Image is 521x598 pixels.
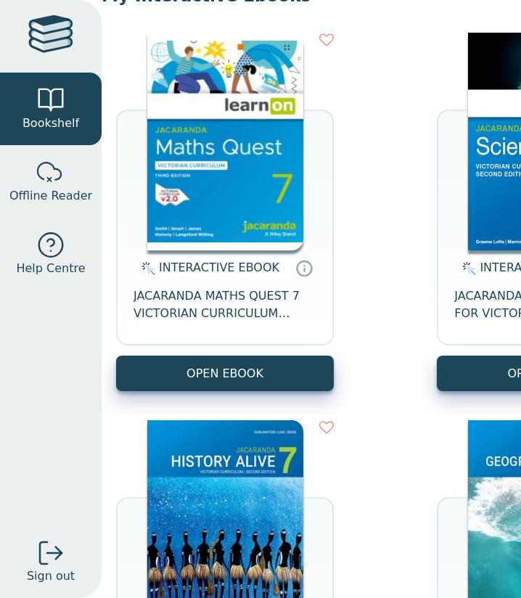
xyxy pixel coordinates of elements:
[134,287,316,322] span: JACARANDA MATHS QUEST 7 VICTORIAN CURRICULUM LEARNON EBOOK 3E
[458,260,476,277] img: interactive.svg
[16,260,85,277] span: Help Centre
[295,259,313,277] a: Interactive eBooks are accessed online via the publisher’s portal. They contain interactive resou...
[9,187,92,205] span: Offline Reader
[147,33,303,250] img: b87b3e28-4171-4aeb-a345-7fa4fe4e6e25.jpg
[116,356,334,391] button: OPEN EBOOK
[22,115,79,132] span: Bookshelf
[137,260,155,277] img: interactive.svg
[27,568,75,585] span: Sign out
[159,261,279,274] span: INTERACTIVE EBOOK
